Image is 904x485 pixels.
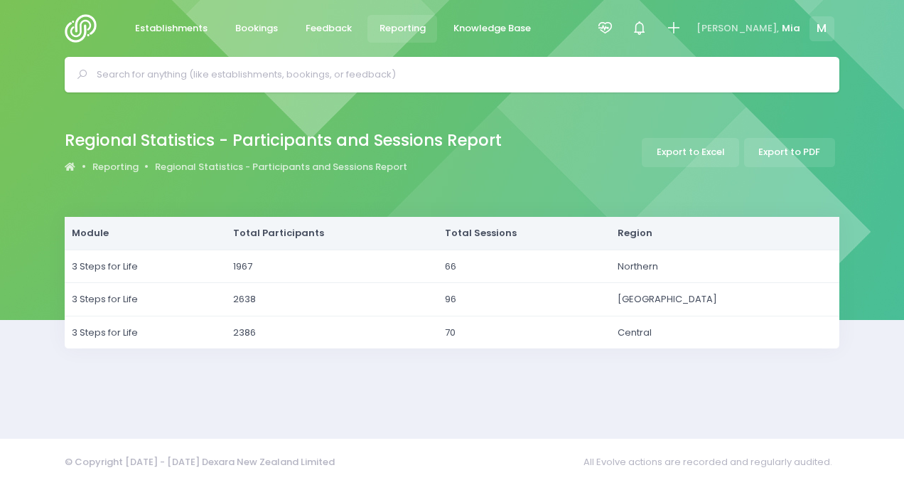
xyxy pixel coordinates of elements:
[65,283,226,316] td: 3 Steps for Life
[226,250,438,283] td: 1967
[610,217,839,250] th: Region
[65,131,502,150] h2: Regional Statistics - Participants and Sessions Report
[583,448,839,476] span: All Evolve actions are recorded and regularly audited.
[380,21,426,36] span: Reporting
[782,21,800,36] span: Mia
[65,250,226,283] td: 3 Steps for Life
[642,138,739,167] a: Export to Excel
[92,160,139,174] a: Reporting
[610,283,839,316] td: [GEOGRAPHIC_DATA]
[438,316,610,348] td: 70
[438,250,610,283] td: 66
[744,138,835,167] a: Export to PDF
[367,15,437,43] a: Reporting
[438,283,610,316] td: 96
[226,316,438,348] td: 2386
[223,15,289,43] a: Bookings
[97,64,819,85] input: Search for anything (like establishments, bookings, or feedback)
[610,316,839,348] td: Central
[235,21,278,36] span: Bookings
[438,217,610,250] th: Total Sessions
[294,15,363,43] a: Feedback
[453,21,531,36] span: Knowledge Base
[610,250,839,283] td: Northern
[65,217,226,250] th: Module
[65,316,226,348] td: 3 Steps for Life
[226,217,438,250] th: Total Participants
[696,21,779,36] span: [PERSON_NAME],
[306,21,352,36] span: Feedback
[65,14,105,43] img: Logo
[65,455,335,469] span: © Copyright [DATE] - [DATE] Dexara New Zealand Limited
[441,15,542,43] a: Knowledge Base
[135,21,208,36] span: Establishments
[809,16,834,41] span: M
[226,283,438,316] td: 2638
[123,15,219,43] a: Establishments
[155,160,407,174] a: Regional Statistics - Participants and Sessions Report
